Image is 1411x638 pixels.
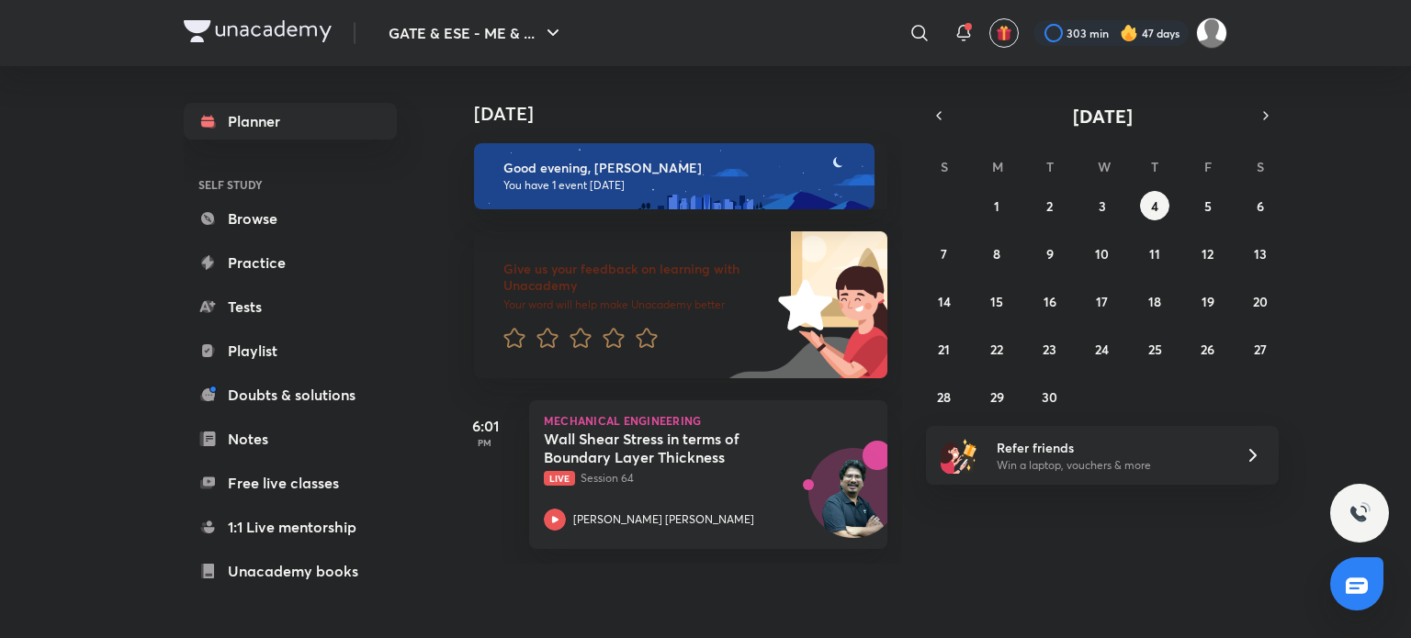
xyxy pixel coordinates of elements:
[1140,191,1169,220] button: September 4, 2025
[997,457,1223,474] p: Win a laptop, vouchers & more
[184,169,397,200] h6: SELF STUDY
[930,286,959,316] button: September 14, 2025
[573,511,754,528] p: [PERSON_NAME] [PERSON_NAME]
[378,15,575,51] button: GATE & ESE - ME & ...
[184,420,397,457] a: Notes
[1096,293,1108,310] abbr: September 17, 2025
[184,376,397,413] a: Doubts & solutions
[1099,197,1106,215] abbr: September 3, 2025
[1202,245,1213,263] abbr: September 12, 2025
[930,239,959,268] button: September 7, 2025
[992,158,1003,175] abbr: Monday
[941,437,977,474] img: referral
[184,332,397,369] a: Playlist
[1201,341,1214,358] abbr: September 26, 2025
[448,415,522,437] h5: 6:01
[1193,334,1223,364] button: September 26, 2025
[1088,239,1117,268] button: September 10, 2025
[184,20,332,47] a: Company Logo
[993,245,1000,263] abbr: September 8, 2025
[1043,341,1056,358] abbr: September 23, 2025
[930,382,959,411] button: September 28, 2025
[184,103,397,140] a: Planner
[544,415,873,426] p: Mechanical Engineering
[1088,191,1117,220] button: September 3, 2025
[1254,245,1267,263] abbr: September 13, 2025
[989,18,1019,48] button: avatar
[184,465,397,501] a: Free live classes
[952,103,1253,129] button: [DATE]
[1257,158,1264,175] abbr: Saturday
[994,197,999,215] abbr: September 1, 2025
[1035,286,1065,316] button: September 16, 2025
[996,25,1012,41] img: avatar
[1204,158,1212,175] abbr: Friday
[1151,197,1158,215] abbr: September 4, 2025
[474,103,906,125] h4: [DATE]
[1202,293,1214,310] abbr: September 19, 2025
[982,382,1011,411] button: September 29, 2025
[1349,502,1371,524] img: ttu
[503,160,858,176] h6: Good evening, [PERSON_NAME]
[982,334,1011,364] button: September 22, 2025
[1095,341,1109,358] abbr: September 24, 2025
[1253,293,1268,310] abbr: September 20, 2025
[938,341,950,358] abbr: September 21, 2025
[1148,293,1161,310] abbr: September 18, 2025
[1254,341,1267,358] abbr: September 27, 2025
[1246,239,1275,268] button: September 13, 2025
[448,437,522,448] p: PM
[1088,334,1117,364] button: September 24, 2025
[1140,334,1169,364] button: September 25, 2025
[990,341,1003,358] abbr: September 22, 2025
[1193,191,1223,220] button: September 5, 2025
[1193,239,1223,268] button: September 12, 2025
[1042,388,1057,406] abbr: September 30, 2025
[1035,239,1065,268] button: September 9, 2025
[1046,197,1053,215] abbr: September 2, 2025
[184,509,397,545] a: 1:1 Live mentorship
[1246,191,1275,220] button: September 6, 2025
[1046,158,1054,175] abbr: Tuesday
[184,244,397,281] a: Practice
[716,231,887,378] img: feedback_image
[184,200,397,237] a: Browse
[1073,104,1133,129] span: [DATE]
[982,239,1011,268] button: September 8, 2025
[1204,197,1212,215] abbr: September 5, 2025
[1035,334,1065,364] button: September 23, 2025
[990,293,1003,310] abbr: September 15, 2025
[474,143,875,209] img: evening
[1046,245,1054,263] abbr: September 9, 2025
[503,178,858,193] p: You have 1 event [DATE]
[941,245,947,263] abbr: September 7, 2025
[1246,334,1275,364] button: September 27, 2025
[544,470,832,487] p: Session 64
[1035,382,1065,411] button: September 30, 2025
[809,458,897,546] img: Avatar
[930,334,959,364] button: September 21, 2025
[184,288,397,325] a: Tests
[1149,245,1160,263] abbr: September 11, 2025
[1196,17,1227,49] img: Abhay Raj
[503,297,772,312] p: Your word will help make Unacademy better
[982,286,1011,316] button: September 15, 2025
[982,191,1011,220] button: September 1, 2025
[544,471,575,486] span: Live
[1140,286,1169,316] button: September 18, 2025
[941,158,948,175] abbr: Sunday
[503,261,772,294] h6: Give us your feedback on learning with Unacademy
[1151,158,1158,175] abbr: Thursday
[990,388,1004,406] abbr: September 29, 2025
[1140,239,1169,268] button: September 11, 2025
[997,438,1223,457] h6: Refer friends
[937,388,951,406] abbr: September 28, 2025
[544,430,773,466] h5: Wall Shear Stress in terms of Boundary Layer Thickness
[1193,286,1223,316] button: September 19, 2025
[1044,293,1056,310] abbr: September 16, 2025
[1035,191,1065,220] button: September 2, 2025
[184,553,397,589] a: Unacademy books
[184,20,332,42] img: Company Logo
[1257,197,1264,215] abbr: September 6, 2025
[1246,286,1275,316] button: September 20, 2025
